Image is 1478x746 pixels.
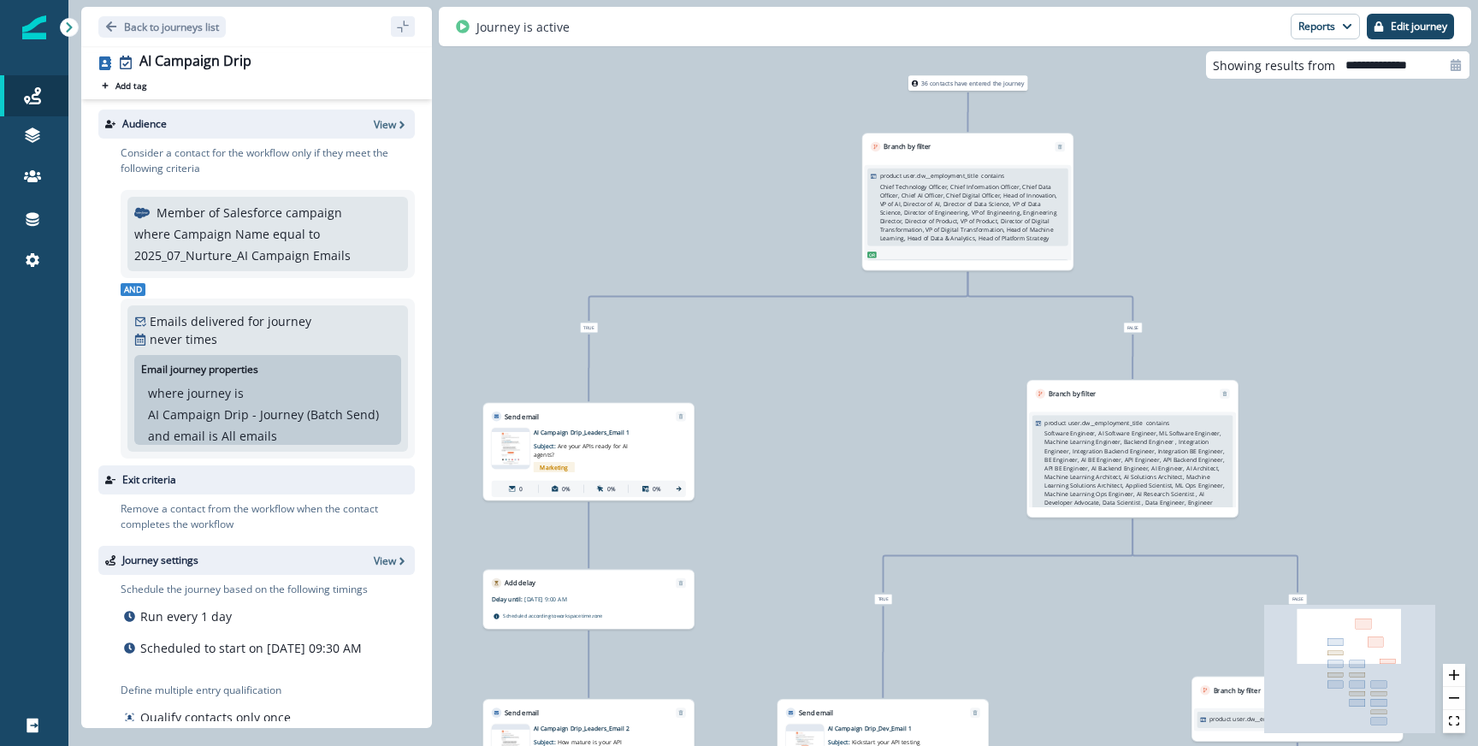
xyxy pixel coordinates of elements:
[124,20,219,34] p: Back to journeys list
[505,578,535,589] p: Add delay
[921,79,1024,87] p: 36 contacts have entered the journey
[981,171,1004,180] p: contains
[867,252,877,258] span: Or
[534,462,575,472] span: Marketing
[374,117,396,132] p: View
[580,323,598,333] span: True
[148,406,379,423] p: AI Campaign Drip - Journey (Batch Send)
[519,484,523,493] p: 0
[186,330,217,348] p: times
[148,427,205,445] p: and email
[1124,323,1143,333] span: False
[141,362,258,377] p: Email journey properties
[534,725,665,733] p: AI Campaign Drip_Leaders_Email 2
[121,582,368,597] p: Schedule the journey based on the following timings
[122,472,176,488] p: Exit criteria
[534,436,636,459] p: Subject:
[121,501,415,532] p: Remove a contact from the workflow when the contact completes the workflow
[483,403,695,501] div: Send emailRemoveemail asset unavailableAI Campaign Drip_Leaders_Email 1Subject: Are your APIs rea...
[505,708,539,718] p: Send email
[1044,418,1143,427] p: product user.dw__employment_title
[150,312,311,330] p: Emails delivered for journey
[222,427,277,445] p: All emails
[804,595,962,605] div: True
[140,607,232,625] p: Run every 1 day
[874,595,892,605] span: True
[1026,380,1238,518] div: Branch by filterRemoveproduct user.dw__employment_titlecontains Software Engineer, AI Software En...
[374,117,408,132] button: View
[140,639,362,657] p: Scheduled to start on [DATE] 09:30 AM
[562,484,571,493] p: 0%
[98,16,226,38] button: Go back
[134,225,170,243] p: where
[534,428,665,436] p: AI Campaign Drip_Leaders_Email 1
[157,204,342,222] p: Member of Salesforce campaign
[374,554,408,568] button: View
[148,384,231,402] p: where journey
[115,80,146,91] p: Add tag
[889,75,1047,91] div: 36 contacts have entered the journey
[476,18,570,36] p: Journey is active
[1288,595,1307,605] span: False
[122,553,198,568] p: Journey settings
[483,570,695,630] div: Add delayRemoveDelay until:[DATE] 9:00 AMScheduled according toworkspacetimezone
[1443,664,1465,687] button: zoom in
[588,272,967,321] g: Edge from ca1c1f09-4f82-4d83-8c1f-bf56a479d83b to node-edge-labelb33879dd-65d3-4bd1-817b-2d9b1d87...
[234,384,244,402] p: is
[510,323,668,333] div: True
[121,283,145,296] span: And
[607,484,616,493] p: 0%
[1054,323,1212,333] div: False
[967,272,1132,321] g: Edge from ca1c1f09-4f82-4d83-8c1f-bf56a479d83b to node-edge-label41cb572e-4547-45e4-9b57-74a980d3...
[828,725,960,733] p: AI Campaign Drip_Dev_Email 1
[1209,715,1308,724] p: product user.dw__employment_title
[524,595,627,603] p: [DATE] 9:00 AM
[503,612,602,620] p: Scheduled according to workspace timezone
[534,442,628,459] span: Are your APIs ready for AI agents?
[884,142,931,152] p: Branch by filter
[273,225,320,243] p: equal to
[492,595,524,603] p: Delay until:
[391,16,415,37] button: sidebar collapse toggle
[1213,56,1335,74] p: Showing results from
[134,246,351,264] p: 2025_07_Nurture_AI Campaign Emails
[1367,14,1454,39] button: Edit journey
[139,53,251,72] div: AI Campaign Drip
[1146,418,1169,427] p: contains
[505,411,539,422] p: Send email
[653,484,661,493] p: 0%
[880,182,1063,243] p: Chief Technology Officer, Chief Information Officer, Chief Data Officer, Chief AI Officer, Chief ...
[1191,677,1403,742] div: Branch by filterRemoveproduct user.dw__employment_titleblank
[1443,710,1465,733] button: fit view
[122,116,167,132] p: Audience
[1391,21,1447,33] p: Edit journey
[150,330,182,348] p: never
[209,427,218,445] p: is
[1219,595,1377,605] div: False
[121,145,415,176] p: Consider a contact for the workflow only if they meet the following criteria
[1049,388,1096,399] p: Branch by filter
[880,171,978,180] p: product user.dw__employment_title
[1443,687,1465,710] button: zoom out
[174,225,269,243] p: Campaign Name
[492,432,530,465] img: email asset unavailable
[884,518,1133,592] g: Edge from ee3c061f-86f4-4ad3-8a7b-da7ad8d4352d to node-edge-label4cb09efe-36c2-4705-8d96-c139ecd5...
[799,708,833,718] p: Send email
[1291,14,1360,39] button: Reports
[121,683,294,698] p: Define multiple entry qualification
[1132,518,1298,592] g: Edge from ee3c061f-86f4-4ad3-8a7b-da7ad8d4352d to node-edge-labelef848dcb-1ed2-457a-a3b6-a1ef3bfb...
[22,15,46,39] img: Inflection
[140,708,291,726] p: Qualify contacts only once
[374,554,396,568] p: View
[1214,685,1261,696] p: Branch by filter
[862,133,1073,271] div: Branch by filterRemoveproduct user.dw__employment_titlecontains Chief Technology Officer, Chief I...
[98,79,150,92] button: Add tag
[1044,429,1227,507] p: Software Engineer, AI Software Engineer, ML Software Engineer, Machine Learning Engineer, Backend...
